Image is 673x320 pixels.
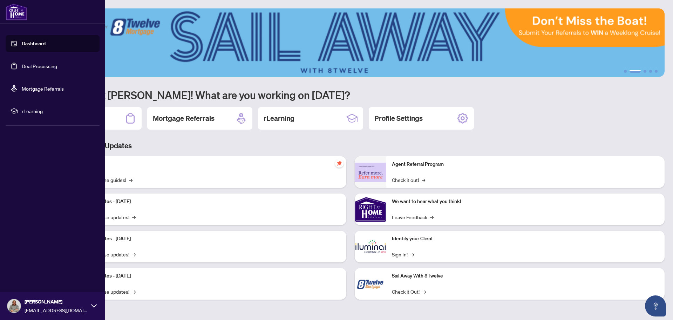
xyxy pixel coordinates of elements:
[36,88,665,102] h1: Welcome back [PERSON_NAME]! What are you working on [DATE]?
[129,176,132,184] span: →
[355,163,386,182] img: Agent Referral Program
[25,306,88,314] span: [EMAIL_ADDRESS][DOMAIN_NAME]
[132,213,136,221] span: →
[7,299,21,313] img: Profile Icon
[392,288,426,295] a: Check it Out!→
[630,70,641,73] button: 2
[392,161,659,168] p: Agent Referral Program
[392,213,434,221] a: Leave Feedback→
[422,288,426,295] span: →
[422,176,425,184] span: →
[655,70,658,73] button: 5
[649,70,652,73] button: 4
[74,161,341,168] p: Self-Help
[644,70,646,73] button: 3
[355,231,386,262] img: Identify your Client
[374,113,423,123] h2: Profile Settings
[153,113,215,123] h2: Mortgage Referrals
[6,4,27,20] img: logo
[132,288,136,295] span: →
[74,272,341,280] p: Platform Updates - [DATE]
[645,295,666,316] button: Open asap
[392,176,425,184] a: Check it out!→
[430,213,434,221] span: →
[264,113,294,123] h2: rLearning
[74,198,341,205] p: Platform Updates - [DATE]
[392,250,414,258] a: Sign In!→
[355,268,386,300] img: Sail Away With 8Twelve
[22,40,46,47] a: Dashboard
[392,272,659,280] p: Sail Away With 8Twelve
[335,159,344,168] span: pushpin
[624,70,627,73] button: 1
[132,250,136,258] span: →
[22,107,95,115] span: rLearning
[392,235,659,243] p: Identify your Client
[410,250,414,258] span: →
[36,141,665,151] h3: Brokerage & Industry Updates
[22,85,64,92] a: Mortgage Referrals
[74,235,341,243] p: Platform Updates - [DATE]
[22,63,57,69] a: Deal Processing
[36,8,665,77] img: Slide 1
[392,198,659,205] p: We want to hear what you think!
[355,194,386,225] img: We want to hear what you think!
[25,298,88,306] span: [PERSON_NAME]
